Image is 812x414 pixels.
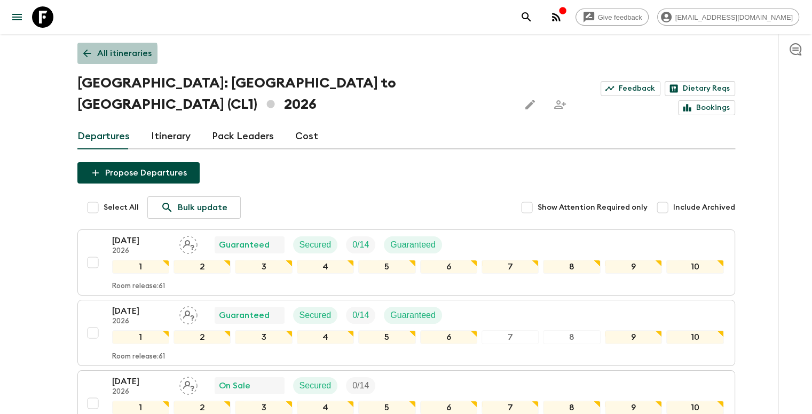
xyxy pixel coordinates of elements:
[666,330,723,344] div: 10
[179,309,198,318] span: Assign pack leader
[219,238,270,251] p: Guaranteed
[174,260,231,274] div: 2
[219,309,270,322] p: Guaranteed
[299,379,332,392] p: Secured
[519,94,541,115] button: Edit this itinerary
[390,238,436,251] p: Guaranteed
[516,6,537,28] button: search adventures
[293,307,338,324] div: Secured
[297,260,354,274] div: 4
[77,229,735,296] button: [DATE]2026Assign pack leaderGuaranteedSecuredTrip FillGuaranteed12345678910Room release:61
[219,379,250,392] p: On Sale
[77,43,157,64] a: All itineraries
[179,380,198,388] span: Assign pack leader
[352,238,369,251] p: 0 / 14
[112,353,165,361] p: Room release: 61
[112,375,171,388] p: [DATE]
[665,81,735,96] a: Dietary Reqs
[112,388,171,396] p: 2026
[346,377,375,394] div: Trip Fill
[352,379,369,392] p: 0 / 14
[673,202,735,213] span: Include Archived
[178,201,227,214] p: Bulk update
[543,260,600,274] div: 8
[112,330,169,344] div: 1
[678,100,735,115] a: Bookings
[549,94,571,115] span: Share this itinerary
[605,330,662,344] div: 9
[235,260,292,274] div: 3
[352,309,369,322] p: 0 / 14
[346,307,375,324] div: Trip Fill
[151,124,191,149] a: Itinerary
[669,13,799,21] span: [EMAIL_ADDRESS][DOMAIN_NAME]
[605,260,662,274] div: 9
[112,247,171,256] p: 2026
[420,260,477,274] div: 6
[358,330,415,344] div: 5
[174,330,231,344] div: 2
[112,260,169,274] div: 1
[666,260,723,274] div: 10
[295,124,318,149] a: Cost
[657,9,799,26] div: [EMAIL_ADDRESS][DOMAIN_NAME]
[390,309,436,322] p: Guaranteed
[299,309,332,322] p: Secured
[482,330,539,344] div: 7
[293,236,338,253] div: Secured
[77,73,511,115] h1: [GEOGRAPHIC_DATA]: [GEOGRAPHIC_DATA] to [GEOGRAPHIC_DATA] (CL1) 2026
[77,124,130,149] a: Departures
[112,234,171,247] p: [DATE]
[235,330,292,344] div: 3
[112,305,171,317] p: [DATE]
[77,162,200,184] button: Propose Departures
[112,282,165,291] p: Room release: 61
[358,260,415,274] div: 5
[538,202,648,213] span: Show Attention Required only
[592,13,648,21] span: Give feedback
[104,202,139,213] span: Select All
[112,317,171,326] p: 2026
[77,300,735,366] button: [DATE]2026Assign pack leaderGuaranteedSecuredTrip FillGuaranteed12345678910Room release:61
[212,124,274,149] a: Pack Leaders
[293,377,338,394] div: Secured
[576,9,649,26] a: Give feedback
[97,47,152,60] p: All itineraries
[601,81,660,96] a: Feedback
[420,330,477,344] div: 6
[179,239,198,248] span: Assign pack leader
[299,238,332,251] p: Secured
[6,6,28,28] button: menu
[297,330,354,344] div: 4
[482,260,539,274] div: 7
[346,236,375,253] div: Trip Fill
[543,330,600,344] div: 8
[147,196,241,219] a: Bulk update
